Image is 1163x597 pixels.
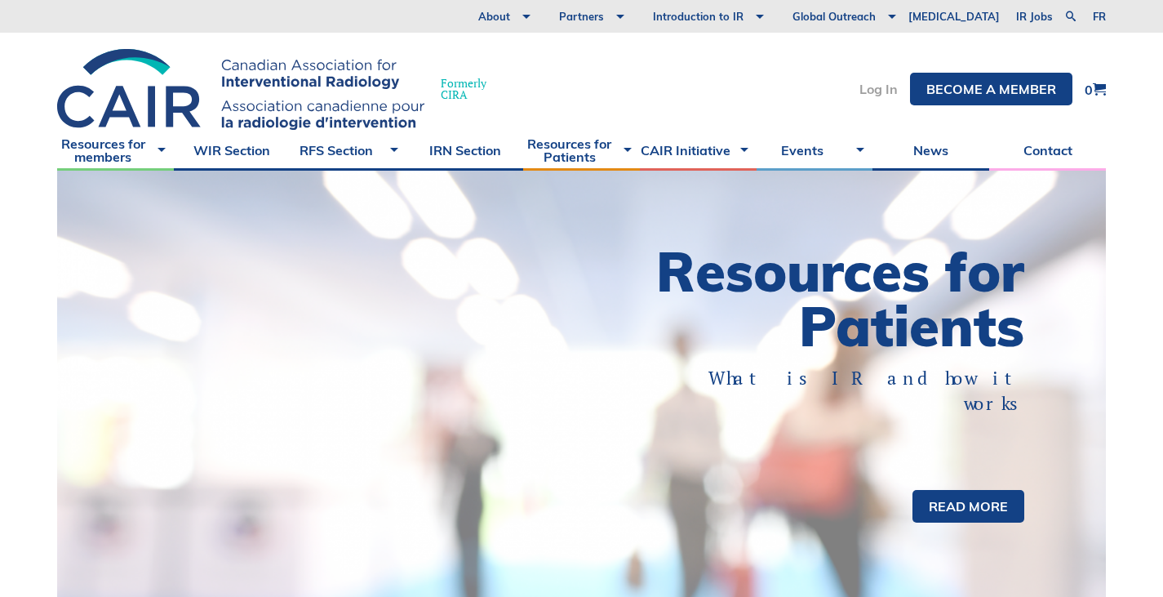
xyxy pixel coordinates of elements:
[174,130,291,171] a: WIR Section
[291,130,407,171] a: RFS Section
[859,82,898,96] a: Log In
[989,130,1106,171] a: Contact
[406,130,523,171] a: IRN Section
[57,49,503,130] a: FormerlyCIRA
[582,244,1025,354] h1: Resources for Patients
[910,73,1072,105] a: Become a member
[523,130,640,171] a: Resources for Patients
[57,130,174,171] a: Resources for members
[1093,11,1106,22] a: fr
[640,130,757,171] a: CAIR Initiative
[872,130,989,171] a: News
[57,49,424,130] img: CIRA
[757,130,873,171] a: Events
[639,366,1025,417] p: What is IR and how it works
[441,78,486,100] span: Formerly CIRA
[912,490,1024,523] a: Read more
[1085,82,1106,96] a: 0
